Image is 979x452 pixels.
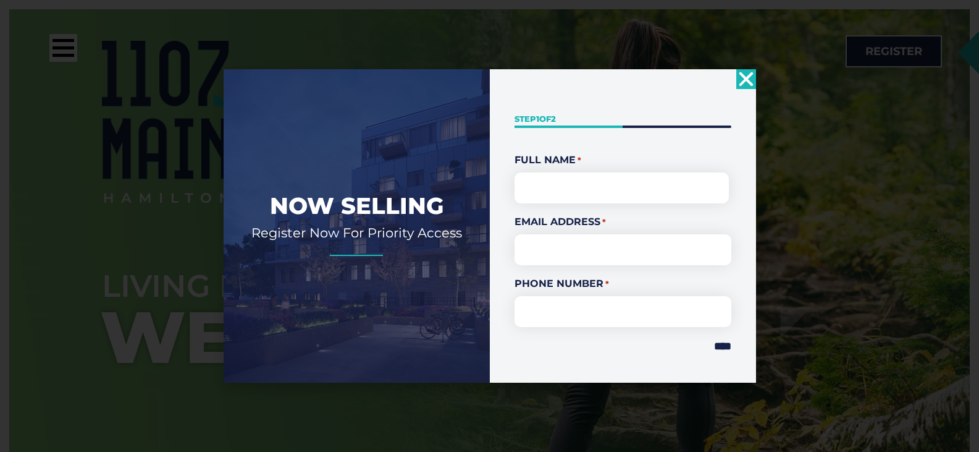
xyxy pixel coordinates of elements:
[736,69,756,89] a: Close
[536,114,539,124] span: 1
[515,276,731,291] label: Phone Number
[515,215,731,229] label: Email Address
[242,191,471,221] h2: Now Selling
[551,114,556,124] span: 2
[515,153,731,168] legend: Full Name
[515,113,731,125] p: Step of
[242,224,471,241] h2: Register Now For Priority Access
